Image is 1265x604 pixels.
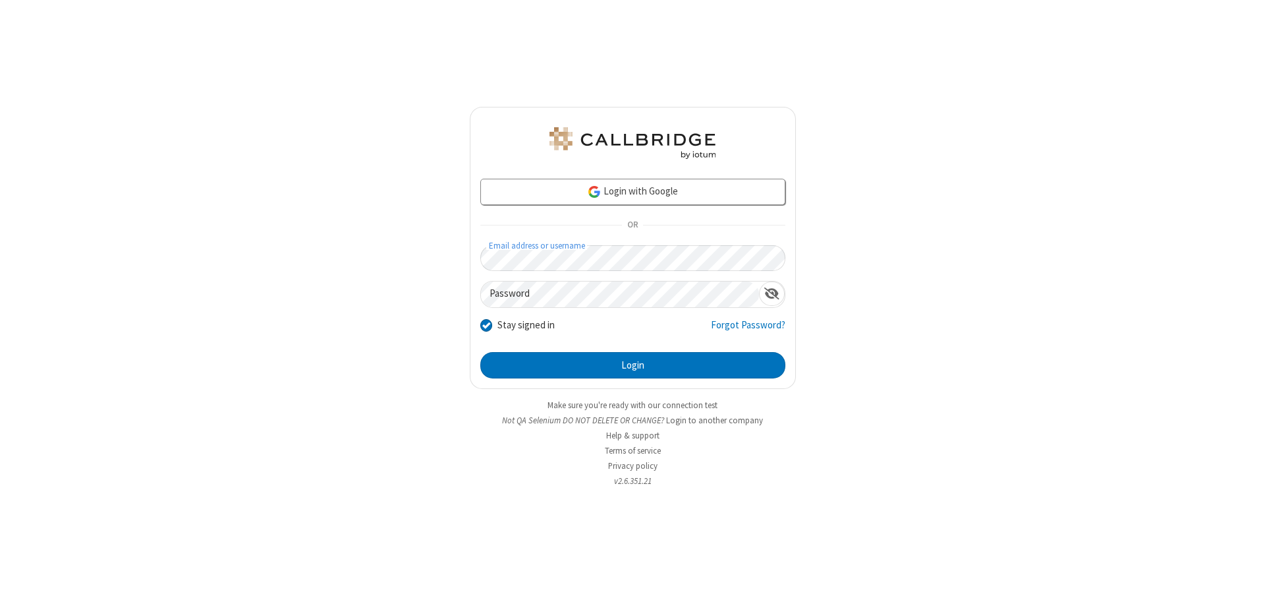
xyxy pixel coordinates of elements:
span: OR [622,216,643,235]
a: Make sure you're ready with our connection test [548,400,717,411]
a: Privacy policy [608,460,658,471]
button: Login to another company [666,414,763,427]
img: QA Selenium DO NOT DELETE OR CHANGE [547,127,718,159]
input: Password [481,282,759,307]
a: Help & support [606,430,660,441]
img: google-icon.png [587,185,602,199]
button: Login [480,352,785,378]
a: Forgot Password? [711,318,785,343]
a: Terms of service [605,445,661,456]
div: Show password [759,282,785,306]
li: Not QA Selenium DO NOT DELETE OR CHANGE? [470,414,796,427]
label: Stay signed in [497,318,555,333]
li: v2.6.351.21 [470,475,796,487]
input: Email address or username [480,245,785,271]
a: Login with Google [480,179,785,205]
